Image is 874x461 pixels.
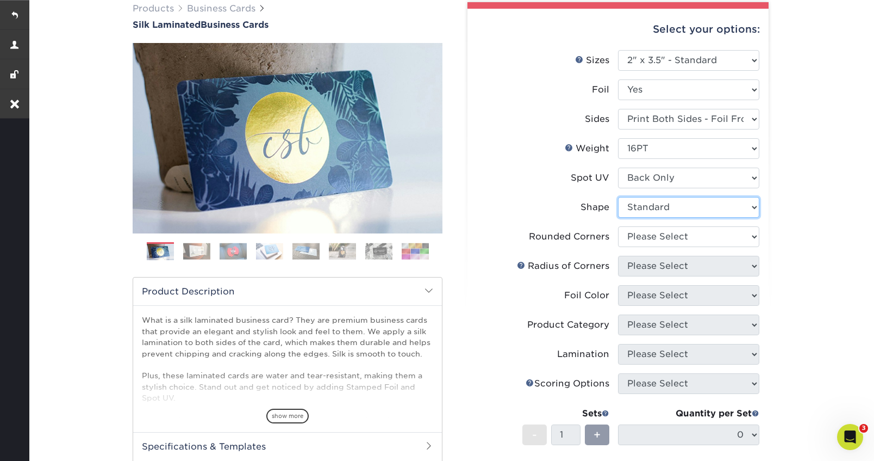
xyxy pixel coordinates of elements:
img: Business Cards 05 [292,243,320,260]
img: Business Cards 06 [329,243,356,260]
div: Radius of Corners [517,260,609,273]
div: Sets [522,407,609,420]
h2: Product Description [133,278,442,305]
div: Sizes [575,54,609,67]
a: Products [133,3,174,14]
span: 3 [859,424,868,433]
div: Product Category [527,318,609,331]
span: - [532,427,537,443]
div: Spot UV [571,171,609,185]
span: Silk Laminated [133,20,201,30]
a: Silk LaminatedBusiness Cards [133,20,442,30]
div: Foil Color [564,289,609,302]
img: Business Cards 08 [402,243,429,260]
img: Business Cards 03 [220,243,247,260]
div: Weight [565,142,609,155]
h1: Business Cards [133,20,442,30]
span: + [594,427,601,443]
iframe: Intercom live chat [837,424,863,450]
div: Quantity per Set [618,407,759,420]
img: Business Cards 07 [365,243,392,260]
div: Select your options: [476,9,760,50]
img: Business Cards 02 [183,243,210,260]
div: Rounded Corners [529,230,609,243]
div: Foil [592,83,609,96]
h2: Specifications & Templates [133,432,442,460]
a: Business Cards [187,3,255,14]
img: Business Cards 04 [256,243,283,260]
div: Lamination [557,348,609,361]
div: Scoring Options [526,377,609,390]
div: Shape [580,201,609,214]
span: show more [266,409,309,423]
div: Sides [585,113,609,126]
img: Business Cards 01 [147,238,174,266]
